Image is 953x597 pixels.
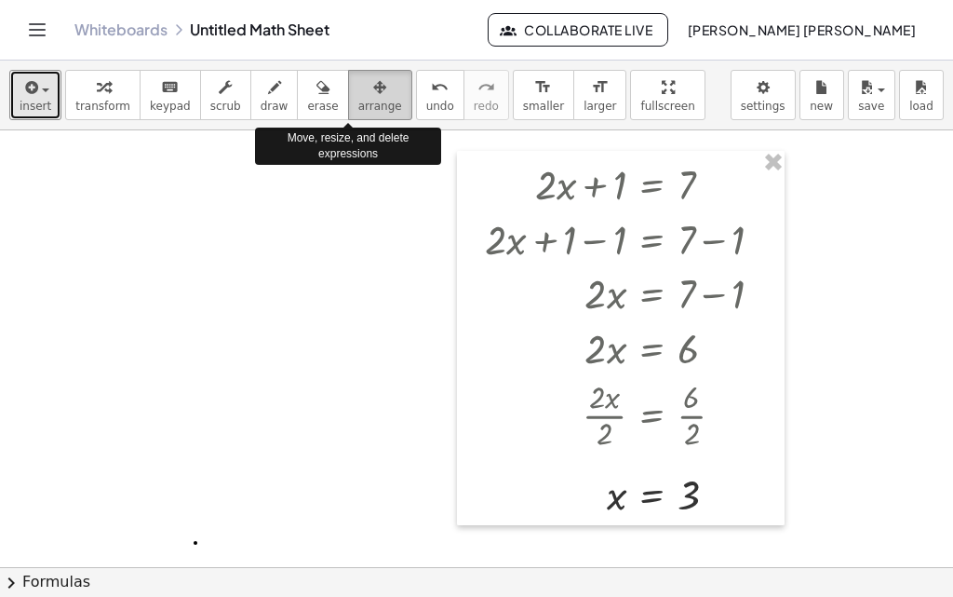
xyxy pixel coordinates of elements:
span: settings [741,100,785,113]
button: settings [731,70,796,120]
span: larger [584,100,616,113]
span: insert [20,100,51,113]
button: redoredo [463,70,509,120]
span: undo [426,100,454,113]
button: save [848,70,895,120]
button: transform [65,70,141,120]
button: Collaborate Live [488,13,668,47]
button: load [899,70,944,120]
span: fullscreen [640,100,694,113]
span: draw [261,100,289,113]
span: save [858,100,884,113]
span: arrange [358,100,402,113]
button: scrub [200,70,251,120]
i: redo [477,76,495,99]
span: scrub [210,100,241,113]
button: undoundo [416,70,464,120]
button: format_sizelarger [573,70,626,120]
button: Toggle navigation [22,15,52,45]
button: insert [9,70,61,120]
i: keyboard [161,76,179,99]
i: undo [431,76,449,99]
span: erase [307,100,338,113]
span: new [810,100,833,113]
button: arrange [348,70,412,120]
span: Collaborate Live [503,21,652,38]
span: load [909,100,933,113]
button: new [799,70,844,120]
button: erase [297,70,348,120]
a: Whiteboards [74,20,168,39]
i: format_size [534,76,552,99]
span: keypad [150,100,191,113]
button: keyboardkeypad [140,70,201,120]
span: transform [75,100,130,113]
span: redo [474,100,499,113]
button: draw [250,70,299,120]
button: format_sizesmaller [513,70,574,120]
button: [PERSON_NAME] [PERSON_NAME] [672,13,931,47]
span: smaller [523,100,564,113]
span: [PERSON_NAME] [PERSON_NAME] [687,21,916,38]
div: Move, resize, and delete expressions [255,128,441,165]
i: format_size [591,76,609,99]
button: fullscreen [630,70,705,120]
